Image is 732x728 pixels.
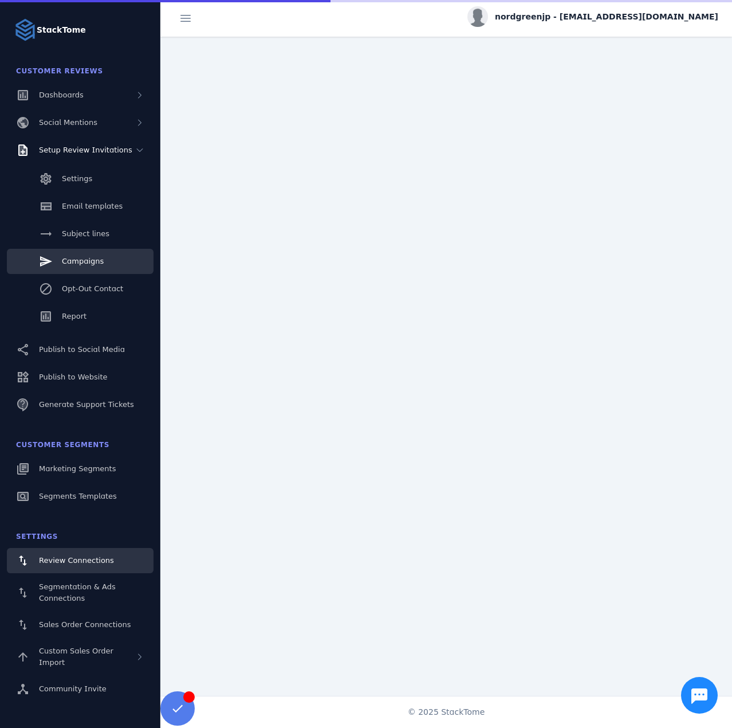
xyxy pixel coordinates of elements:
a: Segments Templates [7,484,154,509]
span: Community Invite [39,684,107,693]
a: Publish to Social Media [7,337,154,362]
span: nordgreenjp - [EMAIL_ADDRESS][DOMAIN_NAME] [495,11,718,23]
span: Setup Review Invitations [39,146,132,154]
a: Sales Order Connections [7,612,154,637]
a: Settings [7,166,154,191]
img: Logo image [14,18,37,41]
a: Email templates [7,194,154,219]
span: © 2025 StackTome [408,706,485,718]
a: Subject lines [7,221,154,246]
a: Opt-Out Contact [7,276,154,302]
a: Report [7,304,154,329]
span: Campaigns [62,257,104,265]
span: Custom Sales Order Import [39,647,113,667]
a: Marketing Segments [7,456,154,482]
span: Segments Templates [39,492,117,500]
span: Email templates [62,202,123,210]
span: Social Mentions [39,118,97,127]
a: Publish to Website [7,365,154,390]
span: Customer Reviews [16,67,103,75]
span: Publish to Social Media [39,345,125,354]
a: Segmentation & Ads Connections [7,576,154,610]
strong: StackTome [37,24,86,36]
span: Sales Order Connections [39,620,131,629]
button: nordgreenjp - [EMAIL_ADDRESS][DOMAIN_NAME] [467,6,718,27]
span: Publish to Website [39,373,107,381]
span: Settings [62,174,92,183]
span: Report [62,312,86,320]
span: Segmentation & Ads Connections [39,582,116,602]
img: profile.jpg [467,6,488,27]
a: Campaigns [7,249,154,274]
span: Dashboards [39,91,84,99]
span: Review Connections [39,556,114,565]
a: Review Connections [7,548,154,573]
span: Opt-Out Contact [62,284,123,293]
span: Marketing Segments [39,464,116,473]
span: Generate Support Tickets [39,400,134,409]
a: Community Invite [7,676,154,702]
span: Settings [16,533,58,541]
span: Subject lines [62,229,109,238]
a: Generate Support Tickets [7,392,154,417]
span: Customer Segments [16,441,109,449]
